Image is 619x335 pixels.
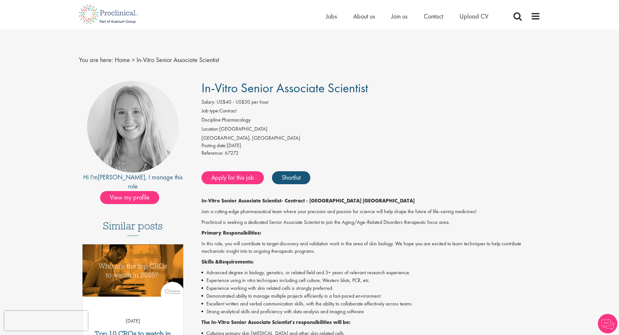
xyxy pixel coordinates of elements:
[326,12,337,20] a: Jobs
[201,135,540,142] div: [GEOGRAPHIC_DATA], [GEOGRAPHIC_DATA]
[353,12,375,20] a: About us
[201,125,219,133] label: Location:
[201,208,540,215] p: Join a cutting-edge pharmaceutical team where your precision and passion for science will help sh...
[201,300,540,308] li: Excellent written and verbal communication skills, with the ability to collaborate effectively ac...
[219,258,254,265] strong: Requirements:
[201,197,281,204] strong: In-Vitro Senior Associate Scientist
[281,197,415,204] strong: - Contract - [GEOGRAPHIC_DATA] [GEOGRAPHIC_DATA]
[201,284,540,292] li: Experience working with skin related cells is strongly preferred.
[424,12,443,20] a: Contact
[217,98,269,105] span: US$40 - US$50 per hour
[201,229,261,236] strong: Primary Responsibilities:
[98,173,145,181] a: [PERSON_NAME]
[5,311,88,330] iframe: reCAPTCHA
[100,191,159,204] span: View my profile
[201,171,264,184] a: Apply for this job
[201,80,368,96] span: In-Vitro Senior Associate Scientist
[201,142,540,149] div: [DATE]
[201,142,227,149] span: Posting date:
[201,258,219,265] strong: Skills &
[201,98,215,106] label: Salary:
[79,56,113,64] span: You are here:
[132,56,135,64] span: >
[100,192,166,201] a: View my profile
[225,149,239,156] span: 67272
[136,56,219,64] span: In-Vitro Senior Associate Scientist
[201,107,540,116] li: Contract
[103,220,163,236] h3: Similar posts
[87,81,179,173] img: imeage of recruiter Shannon Briggs
[201,308,540,316] li: Strong analytical skills and proficiency with data analysis and imaging software
[201,269,540,277] li: Advanced degree in biology, genetics, or related field and 3+ years of relevant research experience.
[79,173,187,191] div: Hi I'm , I manage this role
[115,56,130,64] a: breadcrumb link
[201,116,222,124] label: Discipline:
[201,149,224,157] label: Reference:
[201,107,219,115] label: Job type:
[201,277,540,284] li: Experience using in vitro techniques including cell culture, Western blots, PCR, etc.
[83,244,184,297] img: Top 10 CROs 2025 | Proclinical
[459,12,488,20] a: Upload CV
[83,317,184,325] p: [DATE]
[598,314,617,333] img: Chatbot
[201,292,540,300] li: Demonstrated ability to manage multiple projects efficiently in a fast-paced environment
[272,171,310,184] a: Shortlist
[391,12,407,20] a: Join us
[201,116,540,125] li: Pharmacology
[83,244,184,302] a: Link to a post
[201,240,540,255] p: In this role, you will contribute to target discovery and validation work in the area of skin bio...
[201,319,351,326] strong: The In-Vitro Senior Associate Scientist's responsibilities will be:
[201,125,540,135] li: [GEOGRAPHIC_DATA]
[201,219,540,226] p: Proclinical is seeking a dedicated Senior Associate Scientist to join the Aging/Age-Related Disor...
